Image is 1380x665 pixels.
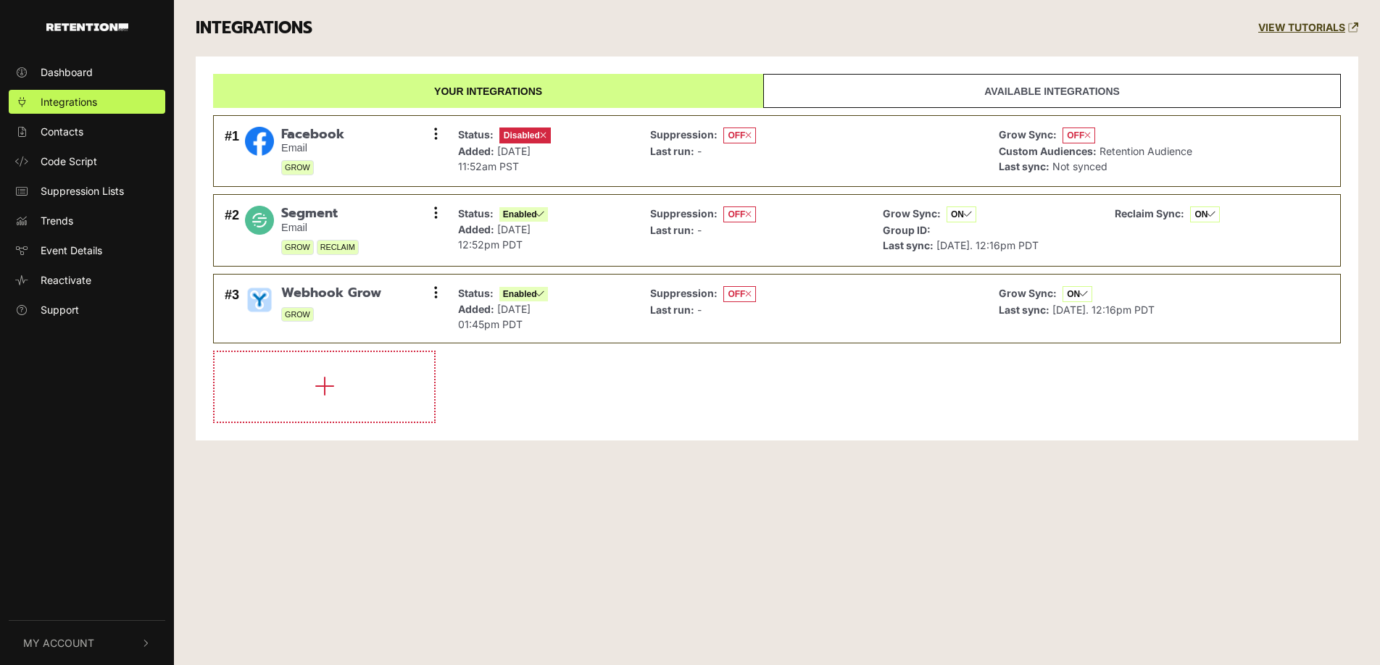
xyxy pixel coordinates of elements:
strong: Last run: [650,304,694,316]
span: Dashboard [41,64,93,80]
strong: Custom Audiences: [999,145,1097,157]
strong: Grow Sync: [883,207,941,219]
img: Segment [245,206,274,235]
span: Disabled [499,127,551,143]
div: #2 [225,206,239,255]
button: My Account [9,621,165,665]
span: Suppression Lists [41,183,124,198]
span: Event Details [41,243,102,258]
span: [DATE] 01:45pm PDT [458,303,531,330]
strong: Last run: [650,224,694,236]
strong: Last sync: [999,160,1049,172]
span: Trends [41,213,73,228]
span: ON [1190,206,1220,222]
a: Code Script [9,149,165,173]
span: - [697,145,702,157]
img: Facebook [245,127,274,156]
a: Trends [9,209,165,233]
span: Integrations [41,94,97,109]
small: Email [281,142,344,154]
strong: Status: [458,207,494,219]
strong: Group ID: [883,224,931,236]
a: Reactivate [9,268,165,292]
span: OFF [723,206,756,222]
strong: Suppression: [650,128,718,141]
span: Enabled [499,207,549,222]
img: Webhook Grow [245,285,274,314]
span: ON [1063,286,1092,302]
span: - [697,224,702,236]
span: Code Script [41,154,97,169]
span: My Account [23,635,94,651]
span: GROW [281,307,314,322]
strong: Last sync: [883,239,934,251]
a: VIEW TUTORIALS [1258,22,1358,34]
strong: Suppression: [650,287,718,299]
strong: Last run: [650,145,694,157]
strong: Added: [458,303,494,315]
strong: Reclaim Sync: [1115,207,1184,219]
strong: Added: [458,223,494,235]
span: Retention Audience [1100,145,1192,157]
strong: Grow Sync: [999,287,1057,299]
a: Your integrations [213,74,763,108]
span: [DATE] 11:52am PST [458,145,531,172]
strong: Added: [458,145,494,157]
div: #1 [225,127,239,176]
strong: Status: [458,128,494,141]
span: ON [947,206,976,222]
span: [DATE]. 12:16pm PDT [1052,304,1155,316]
span: Support [41,302,79,317]
span: Webhook Grow [281,285,381,301]
a: Suppression Lists [9,179,165,203]
h3: INTEGRATIONS [196,18,312,38]
span: GROW [281,160,314,175]
span: Segment [281,206,359,222]
a: Dashboard [9,60,165,84]
span: Not synced [1052,160,1107,172]
span: Facebook [281,127,344,143]
span: GROW [281,240,314,255]
a: Contacts [9,120,165,143]
span: Reactivate [41,272,91,288]
a: Event Details [9,238,165,262]
a: Integrations [9,90,165,114]
span: Enabled [499,287,549,301]
img: Retention.com [46,23,128,31]
strong: Suppression: [650,207,718,219]
span: [DATE]. 12:16pm PDT [936,239,1039,251]
span: Contacts [41,124,83,139]
span: RECLAIM [317,240,359,255]
span: OFF [723,127,756,143]
span: OFF [723,286,756,302]
strong: Status: [458,287,494,299]
strong: Grow Sync: [999,128,1057,141]
a: Available integrations [763,74,1341,108]
span: - [697,304,702,316]
small: Email [281,222,359,234]
span: OFF [1063,127,1095,143]
strong: Last sync: [999,304,1049,316]
a: Support [9,298,165,322]
div: #3 [225,285,239,332]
